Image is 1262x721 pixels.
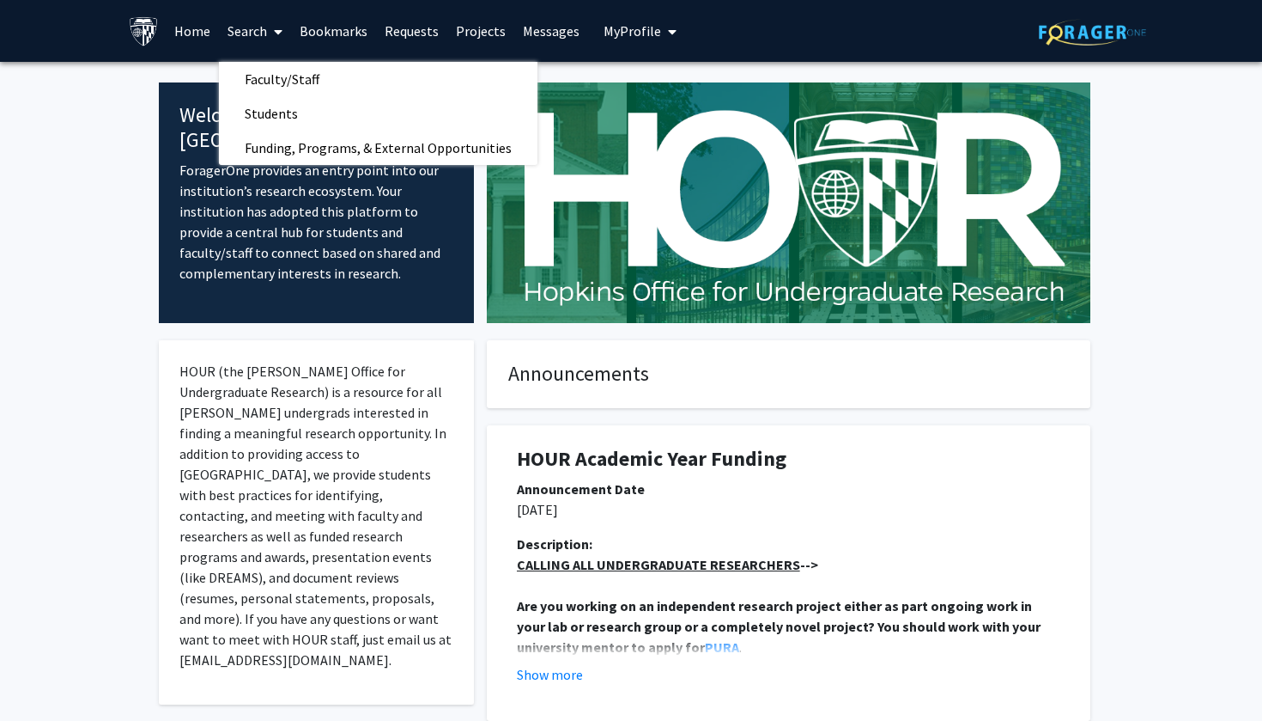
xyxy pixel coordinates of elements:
div: Announcement Date [517,479,1060,499]
iframe: Chat [13,644,73,708]
h4: Welcome to [GEOGRAPHIC_DATA] [179,103,453,153]
button: Show more [517,664,583,685]
img: Cover Image [487,82,1090,323]
a: Messages [514,1,588,61]
p: ForagerOne provides an entry point into our institution’s research ecosystem. Your institution ha... [179,160,453,284]
a: Bookmarks [291,1,376,61]
span: My Profile [604,22,661,40]
p: HOUR (the [PERSON_NAME] Office for Undergraduate Research) is a resource for all [PERSON_NAME] un... [179,361,453,670]
a: Students [219,101,537,126]
span: Students [219,96,324,131]
img: Johns Hopkins University Logo [129,16,159,46]
p: . [517,596,1060,657]
span: Faculty/Staff [219,62,345,96]
a: Search [219,1,291,61]
img: ForagerOne Logo [1039,19,1146,46]
a: Faculty/Staff [219,66,537,92]
a: Projects [447,1,514,61]
a: Home [166,1,219,61]
h4: Announcements [508,362,1069,387]
p: [DATE] [517,499,1060,520]
a: Requests [376,1,447,61]
a: Funding, Programs, & External Opportunities [219,135,537,161]
h1: HOUR Academic Year Funding [517,447,1060,472]
div: Description: [517,534,1060,554]
strong: --> [517,556,818,573]
span: Funding, Programs, & External Opportunities [219,131,537,165]
a: PURA [705,639,739,656]
strong: Are you working on an independent research project either as part ongoing work in your lab or res... [517,597,1043,656]
u: CALLING ALL UNDERGRADUATE RESEARCHERS [517,556,800,573]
